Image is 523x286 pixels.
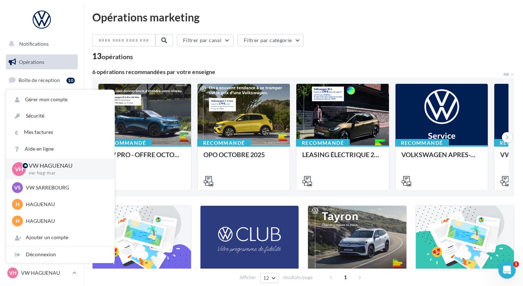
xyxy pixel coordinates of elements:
span: H [16,201,20,208]
button: Notifications [4,36,76,52]
a: Campagnes DataOnDemand [4,205,79,227]
div: Recommandé [197,139,251,147]
div: opérations [102,53,133,60]
span: H [16,217,20,225]
div: 13 [92,52,133,60]
span: Afficher [240,274,256,281]
p: VW SARREBOURG [26,184,106,191]
a: Médiathèque [4,145,79,160]
a: Calendrier [4,163,79,179]
div: Ajouter un compte [6,229,114,246]
a: VH VW HAGUENAU [6,266,78,280]
div: Déconnexion [6,246,114,263]
a: Sécurité [6,108,114,124]
button: Filtrer par catégorie [238,34,304,46]
a: Opérations [4,54,79,70]
div: 10 [66,78,75,83]
div: OPO OCTOBRE 2025 [203,151,284,166]
p: HAGUENAU [26,201,106,208]
iframe: Intercom live chat [498,261,516,279]
div: VOLKSWAGEN APRES-VENTE [401,151,482,166]
a: Gérer mon compte [6,91,114,108]
div: Recommandé [98,139,152,147]
p: VW HAGUENAU [29,162,103,170]
p: VW HAGUENAU [21,269,69,277]
a: Contacts [4,127,79,142]
span: 1 [340,271,351,283]
span: VH [9,269,17,277]
button: 12 [260,273,279,283]
a: Aide en ligne [6,141,114,157]
a: Visibilité en ligne [4,91,79,106]
span: Notifications [19,41,49,47]
span: VS [14,184,21,191]
div: Opérations marketing [92,12,514,23]
span: résultats/page [283,274,313,281]
p: vw-hag-mar [29,170,103,176]
button: Filtrer par canal [177,34,234,46]
span: VH [15,165,23,173]
a: Mes factures [6,124,114,140]
div: 6 opérations recommandées par votre enseigne [92,69,503,75]
a: PLV et print personnalisable [4,181,79,203]
span: 12 [263,275,269,281]
p: HAGUENAU [26,217,106,225]
a: Campagnes [4,109,79,124]
a: Boîte de réception10 [4,72,79,88]
div: VW PRO - OFFRE OCTOBRE 25 [104,151,185,166]
span: Opérations [19,59,44,65]
span: 1 [513,261,519,267]
span: Boîte de réception [19,77,60,83]
div: LEASING ÉLECTRIQUE 2025 [302,151,383,166]
div: Recommandé [395,139,449,147]
div: Recommandé [296,139,350,147]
